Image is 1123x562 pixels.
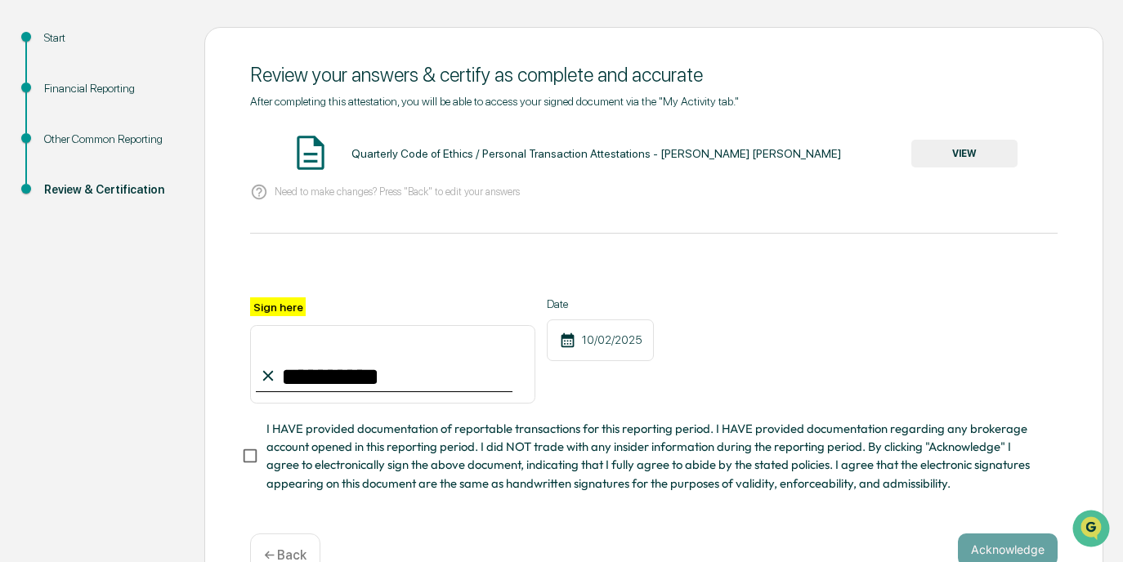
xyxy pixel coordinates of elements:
[266,420,1045,493] span: I HAVE provided documentation of reportable transactions for this reporting period. I HAVE provid...
[290,132,331,173] img: Document Icon
[33,237,103,253] span: Data Lookup
[44,80,178,97] div: Financial Reporting
[547,319,654,361] div: 10/02/2025
[44,181,178,198] div: Review & Certification
[250,63,1058,87] div: Review your answers & certify as complete and accurate
[16,207,29,221] div: 🖐️
[33,206,105,222] span: Preclearance
[56,125,268,141] div: Start new chat
[911,140,1018,167] button: VIEW
[1071,508,1115,552] iframe: Open customer support
[163,277,198,289] span: Pylon
[16,34,298,60] p: How can we help?
[16,125,46,154] img: 1746055101610-c473b297-6a78-478c-a979-82029cc54cd1
[112,199,209,229] a: 🗄️Attestations
[250,95,739,108] span: After completing this attestation, you will be able to access your signed document via the "My Ac...
[547,297,654,310] label: Date
[56,141,207,154] div: We're available if you need us!
[115,276,198,289] a: Powered byPylon
[135,206,203,222] span: Attestations
[10,199,112,229] a: 🖐️Preclearance
[351,147,841,160] div: Quarterly Code of Ethics / Personal Transaction Attestations - [PERSON_NAME] [PERSON_NAME]
[250,297,306,316] label: Sign here
[275,185,520,198] p: Need to make changes? Press "Back" to edit your answers
[44,131,178,148] div: Other Common Reporting
[278,130,298,149] button: Start new chat
[16,239,29,252] div: 🔎
[10,230,110,260] a: 🔎Data Lookup
[119,207,132,221] div: 🗄️
[44,29,178,47] div: Start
